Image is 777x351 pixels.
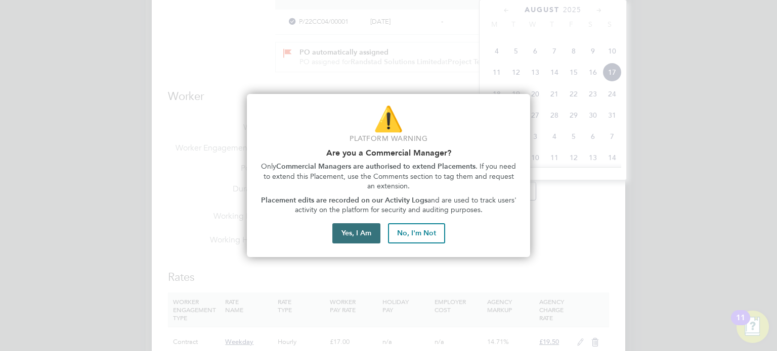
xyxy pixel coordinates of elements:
[264,162,519,190] span: . If you need to extend this Placement, use the Comments section to tag them and request an exten...
[276,162,476,171] strong: Commercial Managers are authorised to extend Placements
[261,162,276,171] span: Only
[261,196,427,205] strong: Placement edits are recorded on our Activity Logs
[388,223,445,243] button: No, I'm Not
[247,94,530,257] div: Are you part of the Commercial Team?
[259,134,518,144] p: Platform Warning
[259,102,518,136] p: ⚠️
[332,223,380,243] button: Yes, I Am
[259,148,518,158] h2: Are you a Commercial Manager?
[295,196,519,215] span: and are used to track users' activity on the platform for security and auditing purposes.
